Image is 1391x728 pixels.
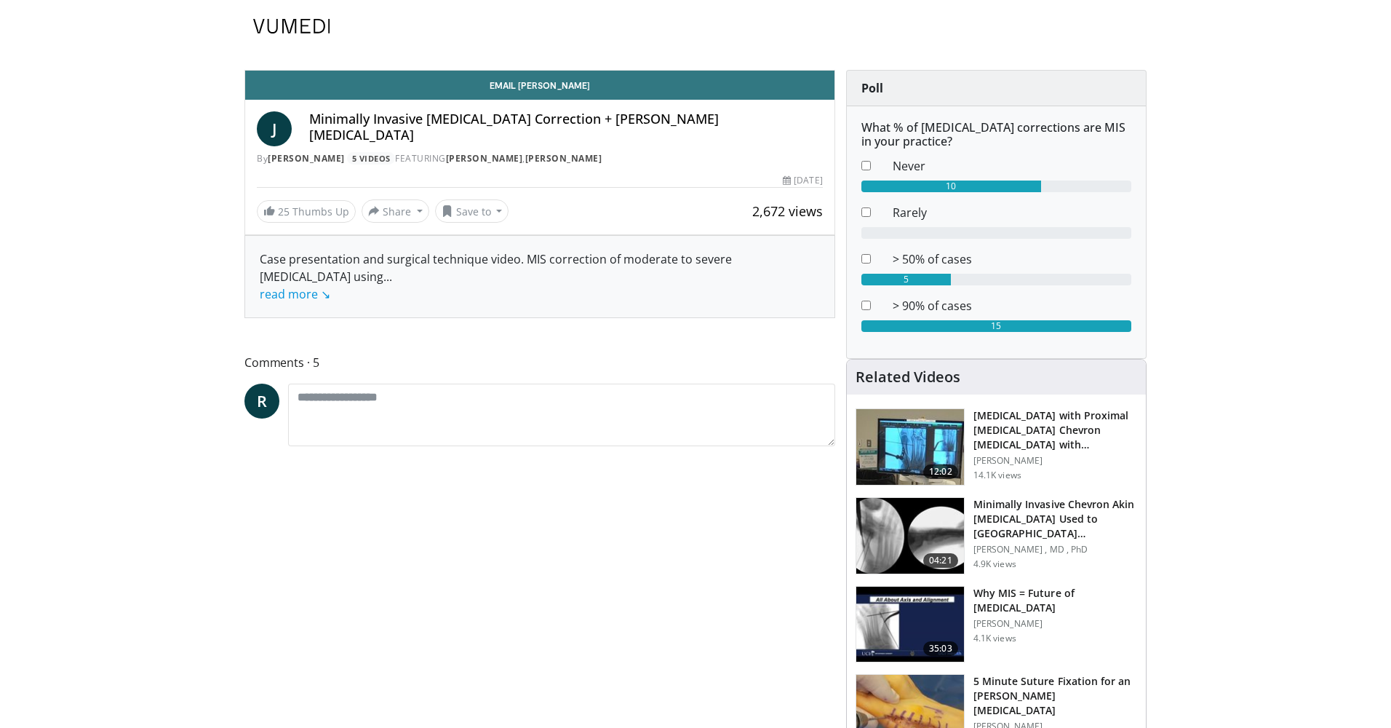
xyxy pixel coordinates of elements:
a: 04:21 Minimally Invasive Chevron Akin [MEDICAL_DATA] Used to [GEOGRAPHIC_DATA]… [PERSON_NAME] , M... [856,497,1137,574]
img: 08be0349-593e-48f1-bfea-69f97c3c7a0f.150x105_q85_crop-smart_upscale.jpg [856,409,964,485]
a: 25 Thumbs Up [257,200,356,223]
p: 4.9K views [973,558,1016,570]
h3: 5 Minute Suture Fixation for an [PERSON_NAME][MEDICAL_DATA] [973,674,1137,718]
p: 4.1K views [973,633,1016,644]
a: read more ↘ [260,286,330,302]
h3: Minimally Invasive Chevron Akin Osteotomy Used to Treat Severe Hallux Valgus [973,497,1137,541]
div: 15 [861,320,1131,332]
div: Case presentation and surgical technique video. MIS correction of moderate to severe [MEDICAL_DAT... [260,250,820,303]
p: 14.1K views [973,470,1021,481]
button: Save to [435,199,509,223]
h3: Bunionectomy with Proximal Metatarsal Chevron Osteotomy with Akin Osteotomy [973,408,1137,452]
h4: Related Videos [856,368,960,386]
a: [PERSON_NAME] [446,152,523,165]
a: 5 Videos [347,152,395,165]
div: 5 [861,274,952,285]
span: 25 [278,205,290,218]
span: 12:02 [923,464,958,479]
dd: > 90% of cases [882,297,1142,314]
dd: > 50% of cases [882,250,1142,268]
img: d2ad2a79-9ed4-4a84-b0ca-be5628b646eb.150x105_q85_crop-smart_upscale.jpg [856,587,964,662]
div: By FEATURING , [257,152,823,165]
img: e73f24f9-02ca-4bec-a641-813152ebe724.150x105_q85_crop-smart_upscale.jpg [856,498,964,574]
a: [PERSON_NAME] [525,152,602,165]
div: [DATE] [783,174,822,187]
img: VuMedi Logo [253,19,330,33]
strong: Poll [861,80,883,96]
div: 10 [861,181,1042,192]
h6: What % of [MEDICAL_DATA] corrections are MIS in your practice? [861,121,1131,149]
span: 04:21 [923,553,958,568]
a: 12:02 [MEDICAL_DATA] with Proximal [MEDICAL_DATA] Chevron [MEDICAL_DATA] with [PERSON_NAME]… [PER... [856,408,1137,486]
a: [PERSON_NAME] [268,152,345,165]
a: J [257,111,292,146]
a: Email [PERSON_NAME] [245,71,834,100]
span: Comments 5 [244,353,835,372]
p: [PERSON_NAME] [973,618,1137,630]
span: 35:03 [923,641,958,656]
p: [PERSON_NAME] , MD , PhD [973,544,1137,555]
span: 2,672 views [752,202,823,220]
h4: Minimally Invasive [MEDICAL_DATA] Correction + [PERSON_NAME][MEDICAL_DATA] [309,111,823,143]
p: [PERSON_NAME] [973,455,1137,467]
a: R [244,384,279,419]
dd: Rarely [882,204,1142,221]
button: Share [362,199,429,223]
a: 35:03 Why MIS = Future of [MEDICAL_DATA] [PERSON_NAME] 4.1K views [856,586,1137,663]
h3: Why MIS = Future of [MEDICAL_DATA] [973,586,1137,615]
dd: Never [882,157,1142,175]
